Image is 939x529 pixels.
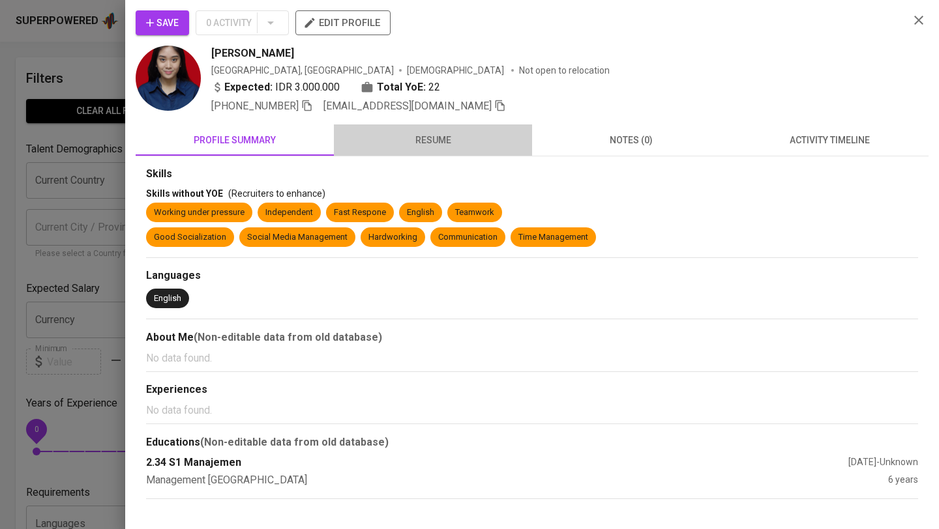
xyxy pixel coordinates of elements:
[146,167,918,182] div: Skills
[265,207,313,219] div: Independent
[146,382,918,397] div: Experiences
[224,79,273,95] b: Expected:
[342,132,524,149] span: resume
[323,100,492,112] span: [EMAIL_ADDRESS][DOMAIN_NAME]
[438,231,498,244] div: Communication
[154,207,245,219] div: Working under pressure
[888,473,918,488] div: 6 years
[194,331,382,343] b: (Non-editable data from old database)
[200,436,389,448] b: (Non-editable data from old database)
[540,132,723,149] span: notes (0)
[211,100,299,112] span: [PHONE_NUMBER]
[519,64,610,77] p: Not open to relocation
[146,473,888,488] div: Management [GEOGRAPHIC_DATA]
[211,46,294,61] span: [PERSON_NAME]
[368,231,417,244] div: Hardworking
[136,10,189,35] button: Save
[154,231,226,244] div: Good Socialization
[428,79,440,95] span: 22
[228,188,325,199] span: (Recruiters to enhance)
[146,350,918,366] p: No data found.
[848,457,918,467] span: [DATE] - Unknown
[306,14,380,31] span: edit profile
[247,231,348,244] div: Social Media Management
[455,207,494,219] div: Teamwork
[146,435,918,450] div: Educations
[136,46,201,111] img: 7583d39aff16d02b4ddcb0fb82bd30db.jpeg
[738,132,921,149] span: activity timeline
[407,207,434,219] div: English
[146,15,179,31] span: Save
[143,132,326,149] span: profile summary
[146,188,223,199] span: Skills without YOE
[295,10,391,35] button: edit profile
[518,231,588,244] div: Time Management
[146,330,918,345] div: About Me
[146,403,918,418] p: No data found.
[334,207,386,219] div: Fast Respone
[211,64,394,77] div: [GEOGRAPHIC_DATA], [GEOGRAPHIC_DATA]
[154,293,181,305] div: English
[295,17,391,27] a: edit profile
[211,79,340,95] div: IDR 3.000.000
[146,455,848,470] div: 2.34 S1 Manajemen
[377,79,426,95] b: Total YoE:
[146,268,918,283] div: Languages
[407,64,506,77] span: [DEMOGRAPHIC_DATA]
